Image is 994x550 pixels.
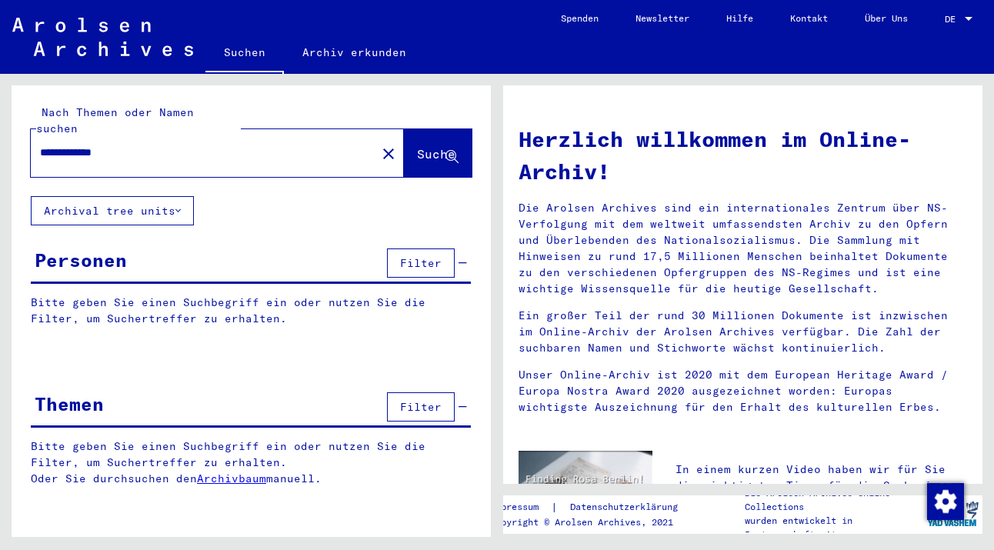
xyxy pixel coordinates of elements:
[387,392,455,422] button: Filter
[205,34,284,74] a: Suchen
[404,129,472,177] button: Suche
[558,499,696,515] a: Datenschutzerklärung
[519,200,967,297] p: Die Arolsen Archives sind ein internationales Zentrum über NS-Verfolgung mit dem weltweit umfasse...
[197,472,266,485] a: Archivbaum
[379,145,398,163] mat-icon: close
[31,295,471,327] p: Bitte geben Sie einen Suchbegriff ein oder nutzen Sie die Filter, um Suchertreffer zu erhalten.
[36,105,194,135] mat-label: Nach Themen oder Namen suchen
[400,400,442,414] span: Filter
[490,499,696,515] div: |
[490,515,696,529] p: Copyright © Arolsen Archives, 2021
[519,308,967,356] p: Ein großer Teil der rund 30 Millionen Dokumente ist inzwischen im Online-Archiv der Arolsen Archi...
[31,196,194,225] button: Archival tree units
[926,482,963,519] div: Zustimmung ändern
[400,256,442,270] span: Filter
[373,138,404,168] button: Clear
[745,486,922,514] p: Die Arolsen Archives Online-Collections
[519,123,967,188] h1: Herzlich willkommen im Online-Archiv!
[945,14,962,25] span: DE
[35,390,104,418] div: Themen
[519,367,967,415] p: Unser Online-Archiv ist 2020 mit dem European Heritage Award / Europa Nostra Award 2020 ausgezeic...
[12,18,193,56] img: Arolsen_neg.svg
[417,146,455,162] span: Suche
[490,499,551,515] a: Impressum
[924,495,982,533] img: yv_logo.png
[745,514,922,542] p: wurden entwickelt in Partnerschaft mit
[284,34,425,71] a: Archiv erkunden
[927,483,964,520] img: Zustimmung ändern
[519,451,652,524] img: video.jpg
[387,248,455,278] button: Filter
[35,246,127,274] div: Personen
[675,462,967,510] p: In einem kurzen Video haben wir für Sie die wichtigsten Tipps für die Suche im Online-Archiv zusa...
[31,438,472,487] p: Bitte geben Sie einen Suchbegriff ein oder nutzen Sie die Filter, um Suchertreffer zu erhalten. O...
